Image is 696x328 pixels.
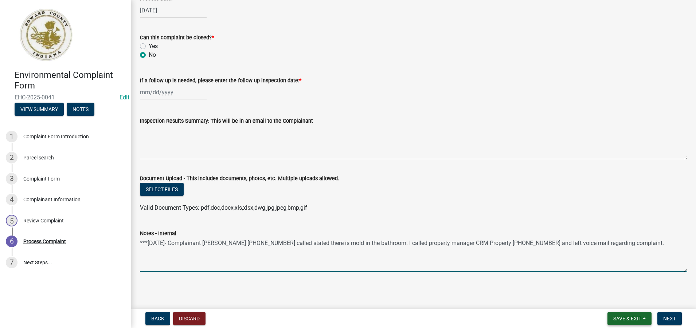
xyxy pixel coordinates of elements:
[140,85,207,100] input: mm/dd/yyyy
[15,103,64,116] button: View Summary
[613,316,641,321] span: Save & Exit
[140,176,339,181] label: Document Upload - This includes documents, photos, etc. Multiple uploads allowed.
[6,236,17,247] div: 6
[23,218,64,223] div: Review Complaint
[6,173,17,185] div: 3
[140,231,176,236] label: Notes - Internal
[15,107,64,112] wm-modal-confirm: Summary
[145,312,170,325] button: Back
[663,316,676,321] span: Next
[6,257,17,268] div: 7
[120,94,129,101] wm-modal-confirm: Edit Application Number
[6,215,17,226] div: 5
[67,107,94,112] wm-modal-confirm: Notes
[140,3,207,18] input: mm/dd/yyyy
[140,204,307,211] span: Valid Document Types: pdf,doc,docx,xls,xlsx,dwg,jpg,jpeg,bmp,gif
[149,51,156,59] label: No
[67,103,94,116] button: Notes
[657,312,682,325] button: Next
[173,312,206,325] button: Discard
[23,134,89,139] div: Complaint Form Introduction
[6,152,17,163] div: 2
[23,155,54,160] div: Parcel search
[6,131,17,142] div: 1
[120,94,129,101] a: Edit
[23,176,60,181] div: Complaint Form
[15,94,117,101] span: EHC-2025-0041
[140,183,184,196] button: Select files
[140,78,301,83] label: If a follow up is needed, please enter the follow up inspection date:
[607,312,652,325] button: Save & Exit
[140,119,313,124] label: Inspection Results Summary: This will be in an email to the Complainant
[23,239,66,244] div: Process Complaint
[6,194,17,205] div: 4
[151,316,164,321] span: Back
[15,8,77,62] img: Howard County, Indiana
[149,42,158,51] label: Yes
[23,197,81,202] div: Complainant Information
[15,70,125,91] h4: Environmental Complaint Form
[140,35,214,40] label: Can this complaint be closed?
